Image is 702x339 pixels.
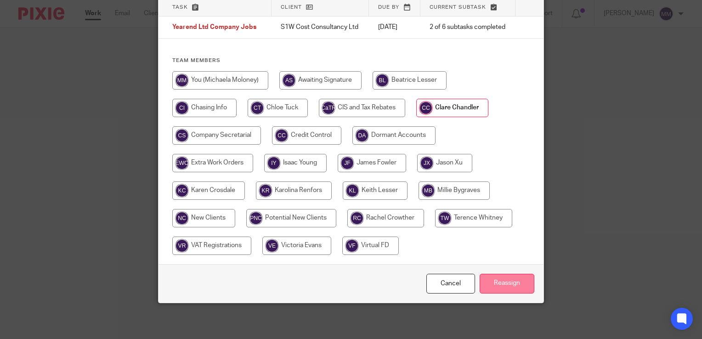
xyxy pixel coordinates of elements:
[281,5,302,10] span: Client
[430,5,486,10] span: Current subtask
[426,274,475,294] a: Close this dialog window
[420,17,516,39] td: 2 of 6 subtasks completed
[480,274,534,294] input: Reassign
[172,24,256,31] span: Yearend Ltd Company Jobs
[172,5,188,10] span: Task
[378,23,411,32] p: [DATE]
[378,5,399,10] span: Due by
[172,57,530,64] h4: Team members
[281,23,360,32] p: S1W Cost Consultancy Ltd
